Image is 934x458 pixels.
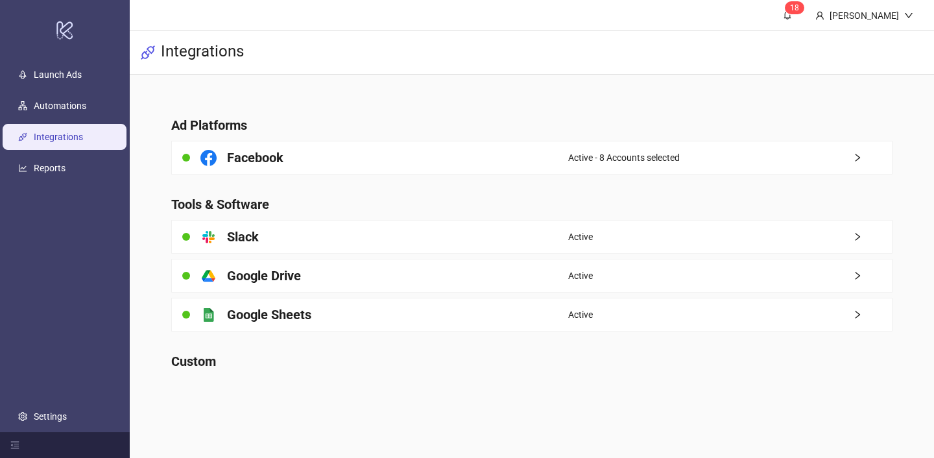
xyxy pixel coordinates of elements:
span: menu-fold [10,440,19,450]
span: right [853,232,892,241]
span: right [853,271,892,280]
a: SlackActiveright [171,220,893,254]
h4: Tools & Software [171,195,893,213]
h4: Slack [227,228,259,246]
span: Active [568,307,593,322]
h4: Facebook [227,149,283,167]
div: [PERSON_NAME] [824,8,904,23]
span: right [853,153,892,162]
a: Reports [34,163,66,173]
sup: 18 [785,1,804,14]
h4: Ad Platforms [171,116,893,134]
span: api [140,45,156,60]
h4: Google Drive [227,267,301,285]
a: Launch Ads [34,69,82,80]
a: Google SheetsActiveright [171,298,893,331]
a: FacebookActive - 8 Accounts selectedright [171,141,893,175]
a: Automations [34,101,86,111]
h3: Integrations [161,42,244,64]
a: Settings [34,411,67,422]
span: 8 [795,3,799,12]
span: 1 [790,3,795,12]
span: down [904,11,913,20]
span: bell [783,10,792,19]
span: Active [568,230,593,244]
h4: Custom [171,352,893,370]
a: Integrations [34,132,83,142]
h4: Google Sheets [227,306,311,324]
span: right [853,310,892,319]
span: user [815,11,824,20]
span: Active [568,269,593,283]
a: Google DriveActiveright [171,259,893,293]
span: Active - 8 Accounts selected [568,151,680,165]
